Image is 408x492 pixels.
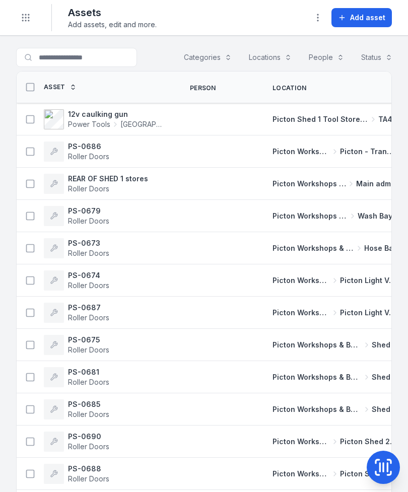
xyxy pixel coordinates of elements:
span: Wash Bay 1 [358,211,397,221]
strong: PS-0686 [68,142,109,152]
a: Picton Workshops & BaysShed 4 [273,372,397,382]
strong: PS-0673 [68,238,109,248]
span: Picton Workshops & Bays [273,179,346,189]
span: Roller Doors [68,152,109,161]
strong: REAR OF SHED 1 stores [68,174,148,184]
span: Picton Workshops & Bays [273,437,330,447]
a: Picton Shed 1 Tool Store (Storage)TA44 [273,114,397,124]
strong: PS-0681 [68,367,109,377]
span: [GEOGRAPHIC_DATA] [120,119,166,129]
a: PS-0688Roller Doors [44,464,109,484]
a: 12v caulking gunPower Tools[GEOGRAPHIC_DATA] [44,109,166,129]
a: PS-0675Roller Doors [44,335,109,355]
span: Roller Doors [68,281,109,290]
a: Picton Workshops & BaysShed 4 [273,404,397,414]
span: Picton Shed 1 Tool Store (Storage) [273,114,368,124]
span: Picton Light Vehicle Bay [340,275,397,286]
span: Picton Workshops & Bays [273,372,362,382]
strong: PS-0674 [68,270,109,280]
span: Picton Workshops & Bays [273,404,362,414]
a: PS-0687Roller Doors [44,303,109,323]
strong: PS-0679 [68,206,109,216]
span: Roller Doors [68,184,109,193]
span: Roller Doors [68,442,109,451]
a: Picton Workshops & BaysShed 4 [273,340,397,350]
span: Asset [44,83,65,91]
strong: 12v caulking gun [68,109,166,119]
span: Add assets, edit and more. [68,20,157,30]
span: Main admin [356,179,397,189]
a: PS-0686Roller Doors [44,142,109,162]
span: Power Tools [68,119,110,129]
span: Hose Bay [364,243,397,253]
span: Roller Doors [68,378,109,386]
strong: PS-0675 [68,335,109,345]
strong: PS-0687 [68,303,109,313]
span: Shed 4 [372,404,397,414]
span: TA44 [378,114,397,124]
a: PS-0679Roller Doors [44,206,109,226]
span: Picton Workshops & Bays [273,275,330,286]
span: Roller Doors [68,410,109,418]
span: Picton Shed 2 Fabrication Shop [340,437,397,447]
strong: PS-0690 [68,432,109,442]
a: Picton Workshops & BaysWash Bay 1 [273,211,397,221]
span: Shed 4 [372,340,397,350]
span: Roller Doors [68,345,109,354]
button: Toggle navigation [16,8,35,27]
strong: PS-0685 [68,399,109,409]
a: Picton Workshops & BaysPicton Light Vehicle Bay [273,275,397,286]
a: Asset [44,83,77,91]
strong: PS-0688 [68,464,109,474]
span: Picton Workshops & Bays [273,340,362,350]
span: Shed 4 [372,372,397,382]
a: Picton Workshops & BaysHose Bay [273,243,397,253]
span: Roller Doors [68,474,109,483]
button: Add asset [331,8,392,27]
h2: Assets [68,6,157,20]
span: Picton Workshops & Bays [273,147,330,157]
span: Picton Shed 2 Fabrication Shop [340,469,397,479]
a: PS-0681Roller Doors [44,367,109,387]
span: Picton Workshops & Bays [273,308,330,318]
a: PS-0673Roller Doors [44,238,109,258]
span: Picton Workshops & Bays [273,211,348,221]
a: PS-0685Roller Doors [44,399,109,419]
button: Categories [177,48,238,67]
a: PS-0690Roller Doors [44,432,109,452]
a: Picton Workshops & BaysMain admin [273,179,397,189]
a: Picton Workshops & BaysPicton Shed 2 Fabrication Shop [273,437,397,447]
span: Picton Workshops & Bays [273,243,354,253]
span: Person [190,84,216,92]
span: Picton Light Vehicle Bay [340,308,397,318]
span: Location [273,84,306,92]
button: Status [355,48,399,67]
span: Add asset [350,13,385,23]
button: People [302,48,351,67]
span: Roller Doors [68,249,109,257]
a: Picton Workshops & BaysPicton Light Vehicle Bay [273,308,397,318]
button: Locations [242,48,298,67]
a: Picton Workshops & BaysPicton Shed 2 Fabrication Shop [273,469,397,479]
a: PS-0674Roller Doors [44,270,109,291]
span: Picton Workshops & Bays [273,469,330,479]
a: Picton Workshops & BaysPicton - Transmission Bay [273,147,397,157]
a: REAR OF SHED 1 storesRoller Doors [44,174,148,194]
span: Roller Doors [68,313,109,322]
span: Picton - Transmission Bay [340,147,397,157]
span: Roller Doors [68,217,109,225]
